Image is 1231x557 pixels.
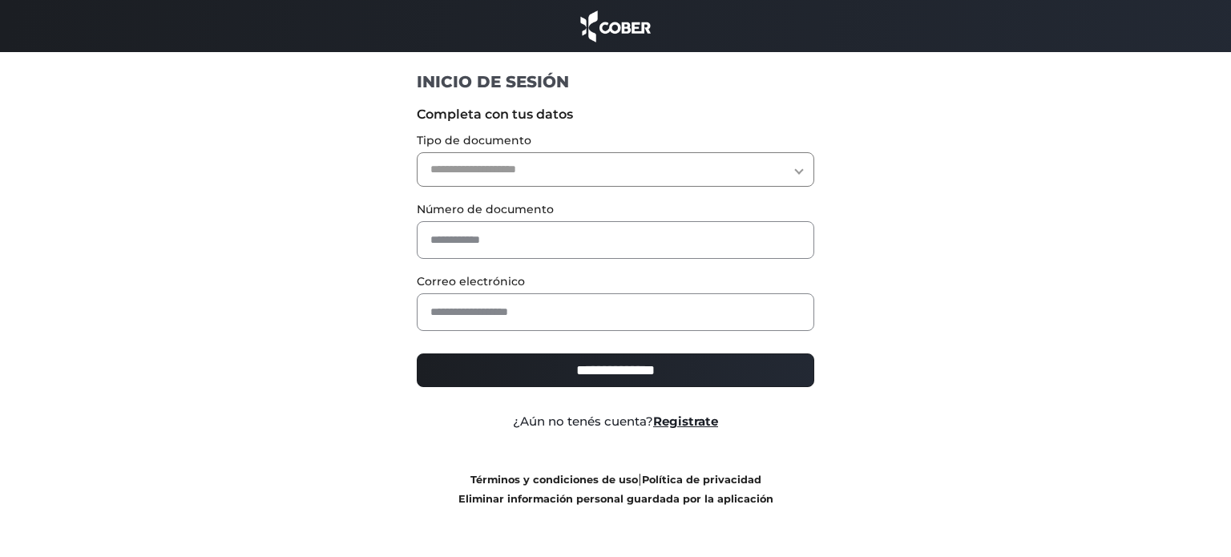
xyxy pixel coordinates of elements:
[417,105,815,124] label: Completa con tus datos
[405,413,827,431] div: ¿Aún no tenés cuenta?
[417,71,815,92] h1: INICIO DE SESIÓN
[458,493,773,505] a: Eliminar información personal guardada por la aplicación
[470,474,638,486] a: Términos y condiciones de uso
[417,132,815,149] label: Tipo de documento
[653,414,718,429] a: Registrate
[642,474,761,486] a: Política de privacidad
[417,273,815,290] label: Correo electrónico
[405,470,827,508] div: |
[576,8,655,44] img: cober_marca.png
[417,201,815,218] label: Número de documento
